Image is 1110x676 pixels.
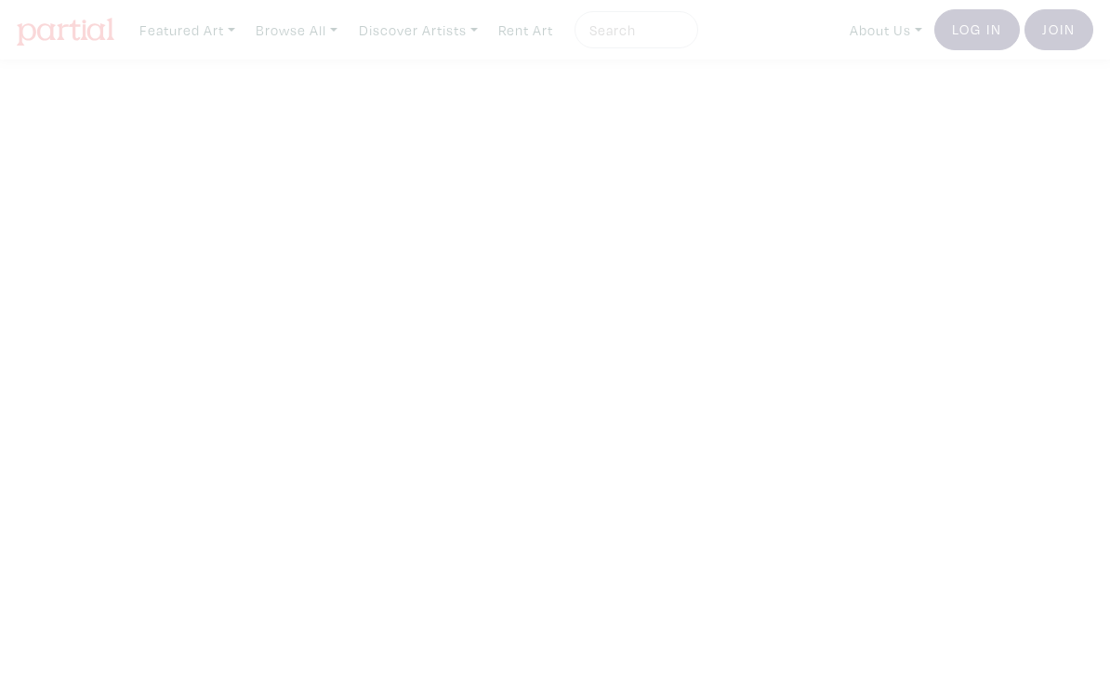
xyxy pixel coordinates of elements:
a: Browse All [247,11,346,49]
input: Search [588,19,681,42]
a: Join [1024,9,1093,50]
a: Log In [934,9,1020,50]
a: About Us [841,11,931,49]
a: Rent Art [490,11,562,49]
a: Discover Artists [350,11,486,49]
a: Featured Art [131,11,244,49]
